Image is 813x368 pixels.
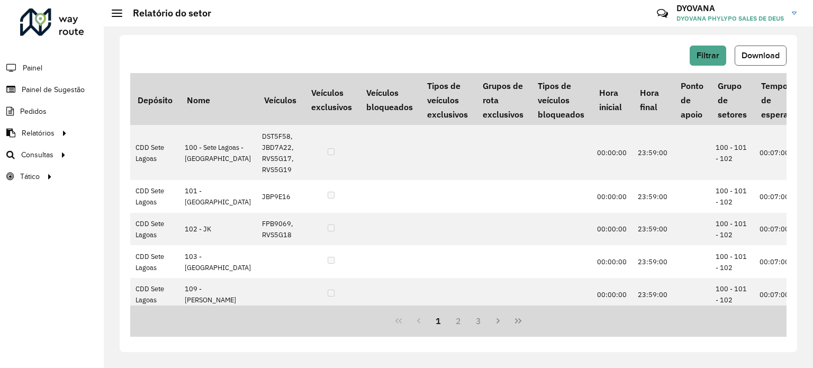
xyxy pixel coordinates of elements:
font: Veículos bloqueados [366,87,413,112]
font: Ponto de apoio [681,80,703,119]
font: CDD Sete Lagoas [135,186,164,207]
button: Filtrar [690,46,726,66]
font: Consultas [21,151,53,159]
font: 100 - 101 - 102 [716,252,747,272]
button: Download [735,46,787,66]
font: 103 - [GEOGRAPHIC_DATA] [185,252,251,272]
font: 100 - Sete Lagoas - [GEOGRAPHIC_DATA] [185,143,251,163]
font: 100 - 101 - 102 [716,143,747,163]
font: 00:07:00 [760,225,789,234]
button: Próxima página [489,311,509,331]
font: CDD Sete Lagoas [135,252,164,272]
font: Painel de Sugestão [22,86,85,94]
font: Grupos de rota exclusivos [483,80,523,119]
font: DYOVANA PHYLYPO SALES DE DEUS [676,14,784,22]
font: 00:07:00 [760,290,789,299]
font: Painel [23,64,42,72]
font: Tipos de veículos bloqueados [538,80,584,119]
a: Contato Rápido [651,2,674,25]
font: Nome [187,95,210,105]
font: 00:00:00 [597,192,627,201]
font: 1 [436,316,441,326]
font: Pedidos [20,107,47,115]
font: CDD Sete Lagoas [135,143,164,163]
button: 3 [468,311,489,331]
font: 100 - 101 - 102 [716,285,747,305]
font: Relatórios [22,129,55,137]
font: DYOVANA [676,3,715,13]
button: 1 [428,311,448,331]
font: Tático [20,173,40,181]
font: 100 - 101 - 102 [716,186,747,207]
font: 100 - 101 - 102 [716,219,747,239]
font: 00:00:00 [597,257,627,266]
font: Hora inicial [599,87,622,112]
font: 3 [476,316,481,326]
font: Filtrar [697,51,719,60]
font: Tempo de espera [761,80,788,119]
font: 23:59:00 [638,257,667,266]
font: FPB9069, RVS5G18 [262,219,293,239]
font: 23:59:00 [638,148,667,157]
font: Relatório do setor [133,7,211,19]
font: 2 [456,316,461,326]
font: 00:07:00 [760,148,789,157]
font: 101 - [GEOGRAPHIC_DATA] [185,186,251,207]
font: JBP9E16 [262,192,291,201]
font: 23:59:00 [638,290,667,299]
font: 00:07:00 [760,257,789,266]
font: Depósito [138,95,173,105]
font: 00:00:00 [597,225,627,234]
button: Última página [508,311,528,331]
font: CDD Sete Lagoas [135,285,164,305]
font: CDD Sete Lagoas [135,219,164,239]
font: DST5F58, JBD7A22, RVS5G17, RVS5G19 [262,132,293,174]
button: 2 [448,311,468,331]
font: Tipos de veículos exclusivos [427,80,468,119]
font: 00:07:00 [760,192,789,201]
font: Veículos exclusivos [311,87,352,112]
font: Download [742,51,780,60]
font: Grupo de setores [718,80,747,119]
font: 00:00:00 [597,290,627,299]
font: 102 - JK [185,225,211,234]
font: 109 - [PERSON_NAME] [185,285,236,305]
font: Hora final [640,87,659,112]
font: 23:59:00 [638,192,667,201]
font: 00:00:00 [597,148,627,157]
font: Veículos [264,95,296,105]
font: 23:59:00 [638,225,667,234]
